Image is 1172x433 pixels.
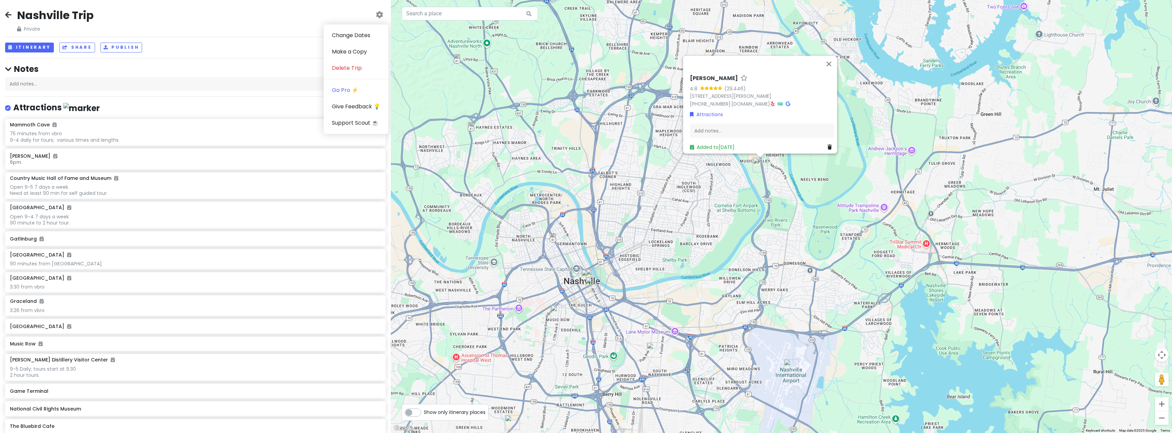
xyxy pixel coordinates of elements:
[10,366,381,378] div: 9-5 Daily; tours start at 9:30 2 hour tours.
[67,276,71,280] i: Added to itinerary
[52,122,57,127] i: Added to itinerary
[40,236,44,241] i: Added to itinerary
[5,64,386,74] h4: Notes
[38,341,43,346] i: Added to itinerary
[10,323,381,329] h6: [GEOGRAPHIC_DATA]
[5,43,54,52] button: Itinerary
[324,115,388,131] a: Support Scout ☕️
[10,423,381,429] h6: The Bluebird Cafe
[1155,411,1169,425] button: Zoom out
[828,143,834,151] a: Delete place
[690,93,771,99] a: [STREET_ADDRESS][PERSON_NAME]
[10,204,71,211] h6: [GEOGRAPHIC_DATA]
[10,153,381,159] h6: [PERSON_NAME]
[111,357,115,362] i: Added to itinerary
[324,82,388,98] a: Go Pro ⚡️
[17,8,94,22] h2: Nashville Trip
[690,124,834,138] div: Add notes...
[690,110,723,118] a: Attractions
[1155,348,1169,362] button: Map camera controls
[53,154,57,158] i: Added to itinerary
[10,159,21,166] span: 6pm
[10,236,381,242] h6: Gatlinburg
[424,408,485,416] span: Show only itinerary places
[324,60,388,76] a: Delete Trip
[690,143,735,150] a: Added to[DATE]
[10,298,44,304] h6: Graceland
[724,84,746,92] div: (29,446)
[731,100,770,107] a: [DOMAIN_NAME]
[644,340,664,360] div: Game Terminal
[13,102,100,113] h4: Attractions
[1155,373,1169,386] button: Drag Pegman onto the map to open Street View
[10,122,57,128] h6: Mammoth Cave
[690,84,700,92] div: 4.8
[392,424,415,433] a: Open this area in Google Maps (opens a new window)
[67,205,71,210] i: Added to itinerary
[392,424,415,433] img: Google
[63,103,100,113] img: marker
[10,175,118,181] h6: Country Music Hall of Fame and Museum
[324,27,388,44] a: Change Dates
[690,75,834,108] div: · ·
[67,324,71,329] i: Added to itinerary
[1119,429,1156,432] span: Map data ©2025 Google
[10,406,381,412] h6: National Civil Rights Museum
[741,75,747,82] a: Star place
[17,25,94,33] span: Private
[690,100,730,107] a: [PHONE_NUMBER]
[10,307,381,313] div: 3:26 from vbro
[690,75,738,82] h6: [PERSON_NAME]
[10,284,381,290] div: 3:30 from vbro
[10,252,71,258] h6: [GEOGRAPHIC_DATA]
[579,267,599,287] div: Ryman Auditorium
[786,101,790,106] i: Google Maps
[1160,429,1170,432] a: Terms (opens in new tab)
[59,43,95,52] button: Share
[10,357,115,363] h6: [PERSON_NAME] Distillery Visitor Center
[10,275,71,281] h6: [GEOGRAPHIC_DATA]
[10,388,381,394] h6: Game Terminal
[10,261,381,267] div: 90 minutes from [GEOGRAPHIC_DATA]
[101,43,142,52] button: Publish
[67,252,71,257] i: Added to itinerary
[10,184,381,196] div: Open 9-5 7 days a week. Need at least 90 min for self guided tour.
[40,299,44,304] i: Added to itinerary
[324,44,388,60] a: Make a Copy
[402,7,538,20] input: Search a place
[583,266,603,286] div: Ole Red
[821,56,837,72] button: Close
[583,274,603,295] div: Country Music Hall of Fame and Museum
[10,341,381,347] h6: Music Row
[750,155,770,175] div: Grand Ole Opry
[548,302,568,323] div: Music Row
[5,77,386,91] div: Add notes...
[10,214,381,226] div: Open 9-4 7 days a week 90 minute to 2 hour tour.
[777,101,783,106] i: Tripadvisor
[324,98,388,115] a: Give Feedback 💡
[1086,428,1115,433] button: Keyboard shortcuts
[114,176,118,181] i: Added to itinerary
[10,130,381,143] div: 75 minutes from vbro 9-4 daily for tours; various times and lengths
[1155,397,1169,411] button: Zoom in
[781,356,802,377] div: Nashville International Airport
[502,412,523,433] div: The Bluebird Cafe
